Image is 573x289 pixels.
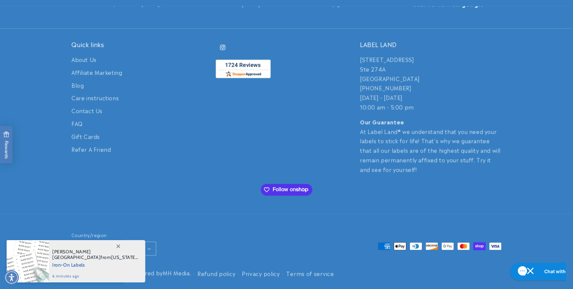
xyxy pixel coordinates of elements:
a: Privacy policy [242,269,280,278]
span: from , purchased [52,249,138,260]
span: 6 minutes ago [52,273,138,279]
h2: Country/region [71,232,156,238]
a: Refer A Friend [71,143,111,156]
span: [GEOGRAPHIC_DATA] [52,260,101,266]
button: Gorgias live chat [3,2,73,19]
h2: LABEL LAND [360,40,502,48]
h2: Quick links [71,40,213,48]
a: Blog [71,79,84,91]
a: Refund policy [198,269,235,278]
div: Accessibility Menu [4,270,19,285]
a: Terms of service [286,269,334,278]
p: [STREET_ADDRESS] Ste 274A [GEOGRAPHIC_DATA] [PHONE_NUMBER] [DATE] - [DATE] 10:00 am - 5:00 pm [360,54,502,112]
p: At Label Land® we understand that you need your labels to stick for life! That's why we guarantee... [360,117,502,174]
a: FAQ [71,117,83,130]
span: Rewards [3,131,10,159]
a: shopperapproved.com [216,59,271,80]
a: About Us [71,54,97,66]
span: [US_STATE] [111,254,138,260]
a: MH Media - open in a new tab [163,269,190,276]
a: Contact Us [71,104,103,117]
span: Iron-On Labels [52,260,138,269]
a: Care instructions [71,91,119,104]
span: [PERSON_NAME][GEOGRAPHIC_DATA] [52,249,101,260]
h1: Chat with us [37,8,66,14]
small: | Powered by . [126,269,191,276]
a: Affiliate Marketing [71,66,122,79]
strong: Our Guarantee [360,118,404,126]
iframe: Gorgias live chat messenger [507,261,566,282]
a: Gift Cards [71,130,100,143]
